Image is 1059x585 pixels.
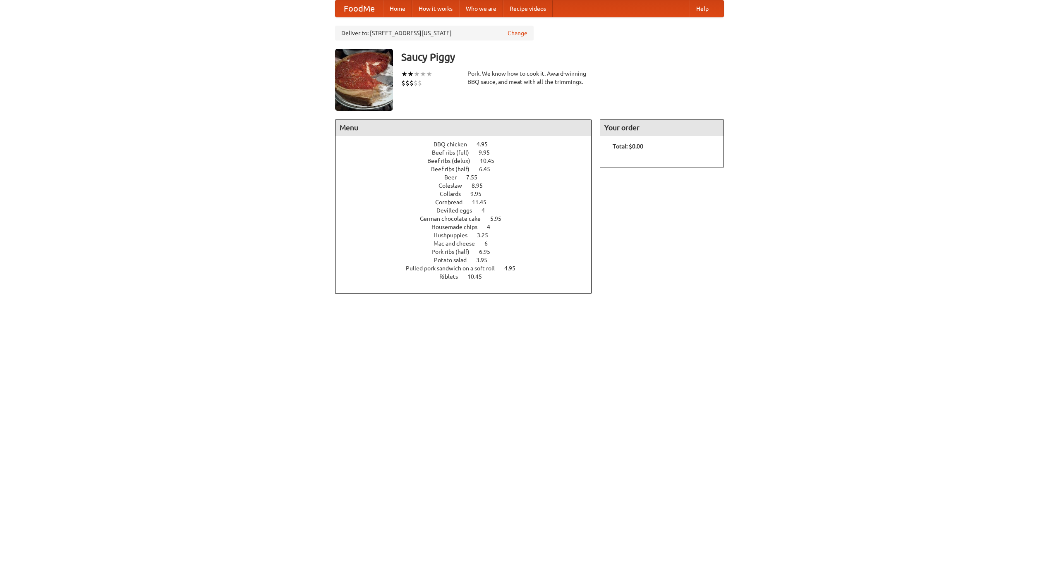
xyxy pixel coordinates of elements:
li: ★ [414,69,420,79]
span: 10.45 [480,158,503,164]
h3: Saucy Piggy [401,49,724,65]
span: Beef ribs (full) [432,149,477,156]
a: Devilled eggs 4 [436,207,500,214]
a: Help [690,0,715,17]
span: German chocolate cake [420,215,489,222]
span: Riblets [439,273,466,280]
span: 3.25 [477,232,496,239]
span: Housemade chips [431,224,486,230]
span: Devilled eggs [436,207,480,214]
span: 9.95 [479,149,498,156]
a: Recipe videos [503,0,553,17]
span: Beef ribs (delux) [427,158,479,164]
span: Potato salad [434,257,475,263]
a: Riblets 10.45 [439,273,497,280]
a: Collards 9.95 [440,191,497,197]
span: Pulled pork sandwich on a soft roll [406,265,503,272]
a: Coleslaw 8.95 [438,182,498,189]
li: ★ [420,69,426,79]
a: Mac and cheese 6 [434,240,503,247]
span: 4 [482,207,493,214]
span: Beef ribs (half) [431,166,478,172]
li: ★ [401,69,407,79]
li: ★ [407,69,414,79]
a: Home [383,0,412,17]
a: German chocolate cake 5.95 [420,215,517,222]
span: 3.95 [476,257,496,263]
a: Housemade chips 4 [431,224,506,230]
span: 5.95 [490,215,510,222]
span: Beer [444,174,465,181]
h4: Menu [335,119,591,136]
span: Coleslaw [438,182,470,189]
a: Beef ribs (delux) 10.45 [427,158,510,164]
span: 4.95 [504,265,524,272]
a: Beef ribs (half) 6.45 [431,166,506,172]
span: Cornbread [435,199,471,205]
a: Cornbread 11.45 [435,199,502,205]
a: Pork ribs (half) 6.95 [431,248,506,255]
span: 7.55 [466,174,486,181]
span: 4 [487,224,498,230]
a: Pulled pork sandwich on a soft roll 4.95 [406,265,531,272]
span: 4.95 [477,141,496,148]
h4: Your order [600,119,724,136]
img: angular.jpg [335,49,393,111]
span: 9.95 [470,191,490,197]
a: Potato salad 3.95 [434,257,503,263]
span: 6.95 [479,248,498,255]
span: 8.95 [472,182,491,189]
a: Change [508,29,527,37]
a: How it works [412,0,459,17]
span: Hushpuppies [434,232,476,239]
li: $ [405,79,410,88]
div: Deliver to: [STREET_ADDRESS][US_STATE] [335,26,534,41]
span: Pork ribs (half) [431,248,478,255]
span: 6 [484,240,496,247]
li: $ [414,79,418,88]
span: 10.45 [467,273,490,280]
a: Hushpuppies 3.25 [434,232,503,239]
li: $ [410,79,414,88]
span: Collards [440,191,469,197]
b: Total: $0.00 [613,143,643,150]
li: $ [401,79,405,88]
a: FoodMe [335,0,383,17]
a: Beef ribs (full) 9.95 [432,149,505,156]
a: BBQ chicken 4.95 [434,141,503,148]
a: Beer 7.55 [444,174,493,181]
span: 11.45 [472,199,495,205]
li: ★ [426,69,432,79]
a: Who we are [459,0,503,17]
li: $ [418,79,422,88]
span: Mac and cheese [434,240,483,247]
span: 6.45 [479,166,498,172]
div: Pork. We know how to cook it. Award-winning BBQ sauce, and meat with all the trimmings. [467,69,592,86]
span: BBQ chicken [434,141,475,148]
